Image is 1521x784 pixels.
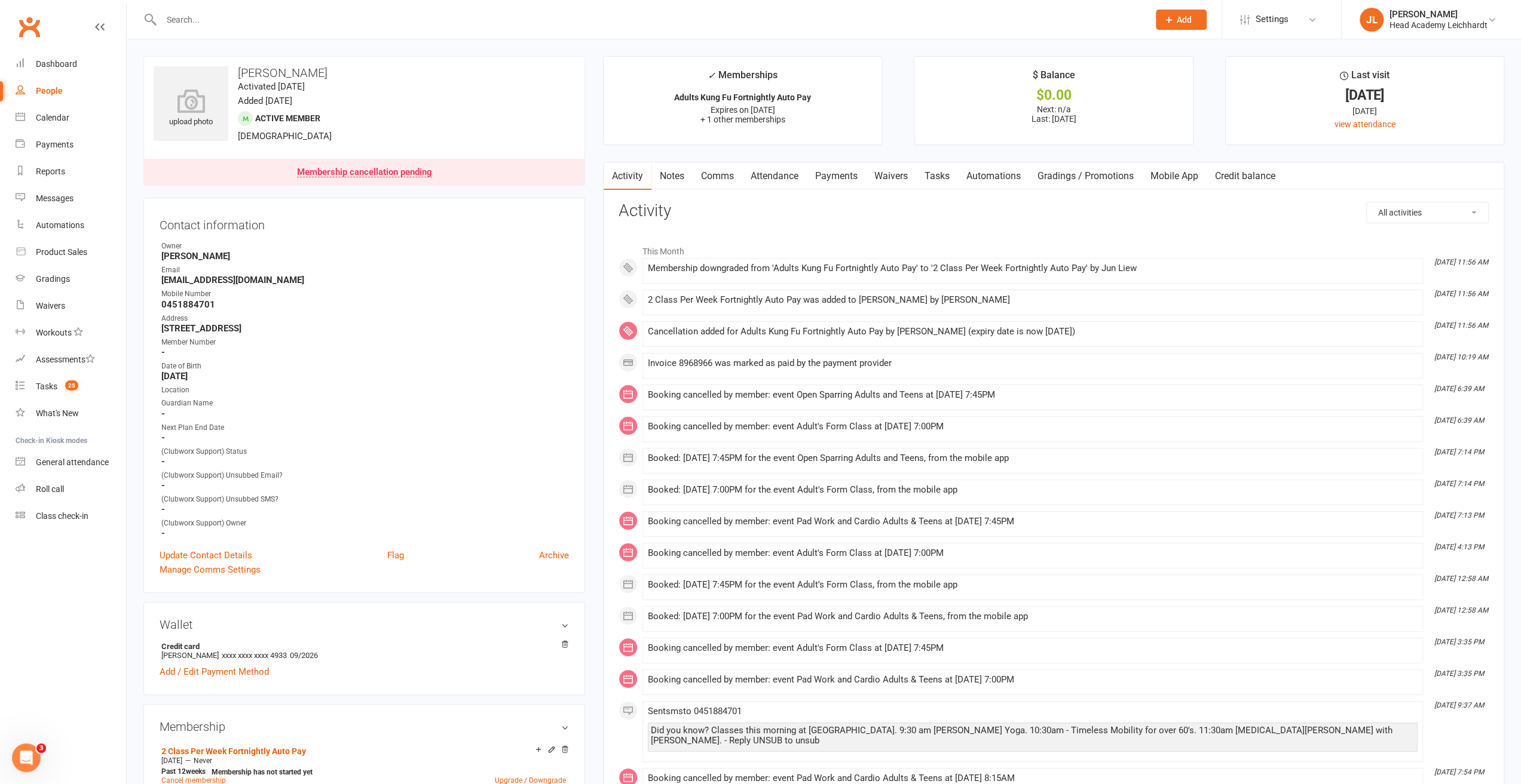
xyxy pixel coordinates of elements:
div: upload photo [154,89,228,128]
a: Class kiosk mode [16,503,126,530]
strong: [DATE] [161,371,569,382]
a: Waivers [866,162,916,190]
i: [DATE] 7:13 PM [1434,511,1484,519]
a: General attendance kiosk mode [16,449,126,476]
div: Gradings [36,274,70,284]
h3: Contact information [160,214,569,232]
a: Mobile App [1142,162,1207,190]
a: Automations [16,212,126,239]
div: Booking cancelled by member: event Adult's Form Class at [DATE] 7:45PM [648,643,1418,653]
span: Add [1177,15,1192,24]
div: Booking cancelled by member: event Open Sparring Adults and Teens at [DATE] 7:45PM [648,390,1418,400]
i: [DATE] 6:39 AM [1434,416,1484,425]
a: Reports [16,158,126,185]
h3: Activity [619,202,1489,220]
div: (Clubworx Support) Owner [161,518,569,529]
span: Settings [1256,6,1289,33]
i: [DATE] 12:58 AM [1434,574,1488,583]
div: (Clubworx Support) Status [161,446,569,457]
div: Last visit [1340,67,1390,89]
time: Added [DATE] [238,96,292,106]
div: JL [1360,8,1384,32]
div: Reports [36,167,65,176]
a: Comms [693,162,742,190]
a: Archive [539,548,569,562]
a: Clubworx [14,12,44,42]
a: People [16,78,126,104]
a: Flag [387,548,404,562]
div: Cancellation added for Adults Kung Fu Fortnightly Auto Pay by [PERSON_NAME] (expiry date is now [... [648,327,1418,337]
span: Sent sms to 0451884701 [648,706,742,717]
li: [PERSON_NAME] [160,640,569,662]
a: 2 Class Per Week Fortnightly Auto Pay [161,746,306,756]
div: (Clubworx Support) Unsubbed SMS? [161,494,569,505]
div: Did you know? Classes this morning at [GEOGRAPHIC_DATA]. 9:30 am [PERSON_NAME] Yoga. 10:30am - Ti... [651,725,1415,746]
a: Dashboard [16,51,126,78]
div: Guardian Name [161,398,569,409]
span: Active member [255,113,320,123]
div: Location [161,385,569,396]
a: Messages [16,185,126,212]
span: Never [194,757,212,765]
div: [DATE] [1237,89,1493,102]
div: Workouts [36,328,72,337]
div: Booked: [DATE] 7:00PM for the event Adult's Form Class, from the mobile app [648,485,1418,495]
strong: [EMAIL_ADDRESS][DOMAIN_NAME] [161,275,569,285]
div: Membership downgraded from 'Adults Kung Fu Fortnightly Auto Pay' to '2 Class Per Week Fortnightly... [648,263,1418,273]
i: [DATE] 11:56 AM [1434,321,1488,330]
div: Mobile Number [161,288,569,300]
i: [DATE] 9:37 AM [1434,701,1484,709]
div: weeks [158,767,209,776]
i: [DATE] 10:19 AM [1434,353,1488,361]
div: Automations [36,220,84,230]
div: Membership cancellation pending [297,168,432,177]
span: Past 12 [161,767,186,776]
i: [DATE] 3:35 PM [1434,638,1484,646]
div: [PERSON_NAME] [1390,9,1488,20]
i: [DATE] 7:54 PM [1434,768,1484,776]
div: Dashboard [36,59,77,69]
div: Memberships [708,67,778,90]
a: Update Contact Details [160,548,252,562]
div: Booking cancelled by member: event Adult's Form Class at [DATE] 7:00PM [648,422,1418,432]
div: People [36,86,63,96]
div: General attendance [36,457,109,467]
a: Automations [958,162,1029,190]
div: Booking cancelled by member: event Pad Work and Cardio Adults & Teens at [DATE] 7:45PM [648,516,1418,527]
strong: [PERSON_NAME] [161,251,569,262]
strong: - [161,408,569,419]
div: Next Plan End Date [161,422,569,433]
div: Booking cancelled by member: event Pad Work and Cardio Adults & Teens at [DATE] 8:15AM [648,773,1418,783]
a: Gradings [16,266,126,293]
a: Waivers [16,293,126,319]
div: Waivers [36,301,65,310]
a: Tasks [916,162,958,190]
strong: Credit card [161,642,563,651]
strong: 0451884701 [161,299,569,310]
div: $ Balance [1033,67,1075,89]
h3: [PERSON_NAME] [154,66,575,79]
div: 2 Class Per Week Fortnightly Auto Pay was added to [PERSON_NAME] by [PERSON_NAME] [648,295,1418,305]
i: [DATE] 7:14 PM [1434,479,1484,488]
div: Invoice 8968966 was marked as paid by the payment provider [648,358,1418,368]
strong: Membership has not started yet [212,768,313,776]
strong: Adults Kung Fu Fortnightly Auto Pay [674,93,811,102]
span: Expires on [DATE] [711,105,775,115]
div: $0.00 [925,89,1182,102]
div: Class check-in [36,511,88,521]
i: [DATE] 4:13 PM [1434,543,1484,551]
input: Search... [158,11,1140,28]
div: Booking cancelled by member: event Pad Work and Cardio Adults & Teens at [DATE] 7:00PM [648,675,1418,685]
a: Assessments [16,346,126,373]
div: Email [161,265,569,276]
strong: - [161,347,569,358]
span: 09/2026 [290,651,318,660]
div: Booked: [DATE] 7:00PM for the event Pad Work and Cardio Adults & Teens, from the mobile app [648,611,1418,622]
i: [DATE] 7:14 PM [1434,448,1484,456]
span: 25 [65,380,78,391]
a: Gradings / Promotions [1029,162,1142,190]
div: Member Number [161,337,569,348]
a: Activity [604,162,651,190]
span: [DEMOGRAPHIC_DATA] [238,131,332,142]
a: Workouts [16,319,126,346]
